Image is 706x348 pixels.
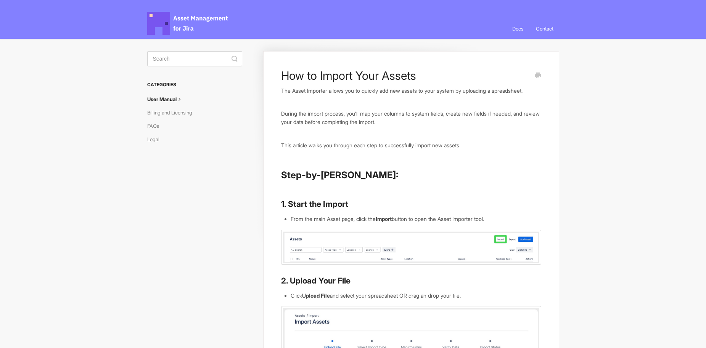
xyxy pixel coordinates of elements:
[147,51,242,66] input: Search
[147,12,229,35] span: Asset Management for Jira Docs
[147,120,165,132] a: FAQs
[507,18,529,39] a: Docs
[302,292,330,299] strong: Upload File
[376,216,392,222] strong: Import
[535,72,541,80] a: Print this Article
[281,230,541,265] img: file-QvZ9KPEGLA.jpg
[291,292,541,300] li: Click and select your spreadsheet OR drag an drop your file.
[281,275,541,286] h3: 2. Upload Your File
[147,133,165,145] a: Legal
[291,215,541,223] li: From the main Asset page, click the button to open the Asset Importer tool.
[281,110,541,126] p: During the import process, you’ll map your columns to system fields, create new fields if needed,...
[147,93,189,105] a: User Manual
[281,199,541,209] h3: 1. Start the Import
[281,141,541,150] p: This article walks you through each step to successfully import new assets.
[281,69,529,82] h1: How to Import Your Assets
[281,169,541,181] h2: Step-by-[PERSON_NAME]:
[147,106,198,119] a: Billing and Licensing
[147,78,242,92] h3: Categories
[530,18,559,39] a: Contact
[281,87,541,95] p: The Asset Importer allows you to quickly add new assets to your system by uploading a spreadsheet.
